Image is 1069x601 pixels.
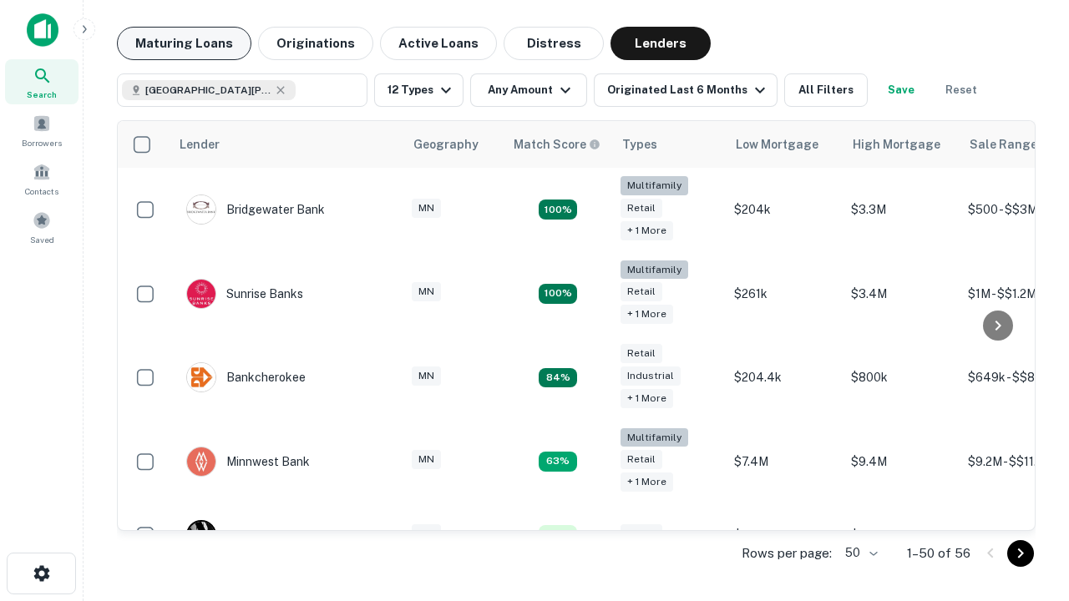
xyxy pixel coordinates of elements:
[380,27,497,60] button: Active Loans
[186,447,310,477] div: Minnwest Bank
[504,121,612,168] th: Capitalize uses an advanced AI algorithm to match your search with the best lender. The match sco...
[25,184,58,198] span: Contacts
[412,366,441,386] div: MN
[726,503,843,567] td: $25k
[514,135,600,154] div: Capitalize uses an advanced AI algorithm to match your search with the best lender. The match sco...
[27,88,57,101] span: Search
[5,205,79,250] a: Saved
[27,13,58,47] img: capitalize-icon.png
[514,135,597,154] h6: Match Score
[907,543,970,563] p: 1–50 of 56
[539,525,577,545] div: Matching Properties: 5, hasApolloMatch: undefined
[621,199,662,218] div: Retail
[5,156,79,201] a: Contacts
[403,121,504,168] th: Geography
[412,282,441,301] div: MN
[622,134,657,154] div: Types
[621,282,662,301] div: Retail
[621,524,662,543] div: Retail
[610,27,711,60] button: Lenders
[187,447,215,476] img: picture
[726,420,843,504] td: $7.4M
[539,452,577,472] div: Matching Properties: 6, hasApolloMatch: undefined
[187,363,215,391] img: picture
[970,134,1037,154] div: Sale Range
[594,73,778,107] button: Originated Last 6 Months
[621,389,673,408] div: + 1 more
[843,252,960,336] td: $3.4M
[412,450,441,469] div: MN
[413,134,479,154] div: Geography
[621,366,681,386] div: Industrial
[621,428,688,447] div: Multifamily
[621,344,662,363] div: Retail
[784,73,868,107] button: All Filters
[145,83,271,98] span: [GEOGRAPHIC_DATA][PERSON_NAME], [GEOGRAPHIC_DATA], [GEOGRAPHIC_DATA]
[621,450,662,469] div: Retail
[180,134,220,154] div: Lender
[612,121,726,168] th: Types
[726,168,843,252] td: $204k
[726,121,843,168] th: Low Mortgage
[621,221,673,240] div: + 1 more
[843,420,960,504] td: $9.4M
[853,134,940,154] div: High Mortgage
[1007,540,1034,567] button: Go to next page
[30,233,54,246] span: Saved
[539,284,577,304] div: Matching Properties: 11, hasApolloMatch: undefined
[187,195,215,224] img: picture
[192,527,210,544] p: G H
[838,541,880,565] div: 50
[186,194,325,225] div: Bridgewater Bank
[726,252,843,336] td: $261k
[539,368,577,388] div: Matching Properties: 8, hasApolloMatch: undefined
[170,121,403,168] th: Lender
[412,199,441,218] div: MN
[843,503,960,567] td: $25k
[539,199,577,220] div: Matching Properties: 17, hasApolloMatch: undefined
[742,543,832,563] p: Rows per page:
[186,279,303,309] div: Sunrise Banks
[117,27,251,60] button: Maturing Loans
[22,136,62,149] span: Borrowers
[186,362,306,392] div: Bankcherokee
[5,108,79,153] a: Borrowers
[935,73,988,107] button: Reset
[621,305,673,324] div: + 1 more
[187,280,215,308] img: picture
[843,336,960,420] td: $800k
[621,176,688,195] div: Multifamily
[985,467,1069,548] iframe: Chat Widget
[186,520,324,550] div: [PERSON_NAME]
[374,73,464,107] button: 12 Types
[621,260,688,280] div: Multifamily
[258,27,373,60] button: Originations
[470,73,587,107] button: Any Amount
[874,73,928,107] button: Save your search to get updates of matches that match your search criteria.
[607,80,770,100] div: Originated Last 6 Months
[736,134,818,154] div: Low Mortgage
[843,168,960,252] td: $3.3M
[621,472,673,492] div: + 1 more
[5,59,79,104] a: Search
[412,524,441,543] div: MN
[504,27,604,60] button: Distress
[843,121,960,168] th: High Mortgage
[726,336,843,420] td: $204.4k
